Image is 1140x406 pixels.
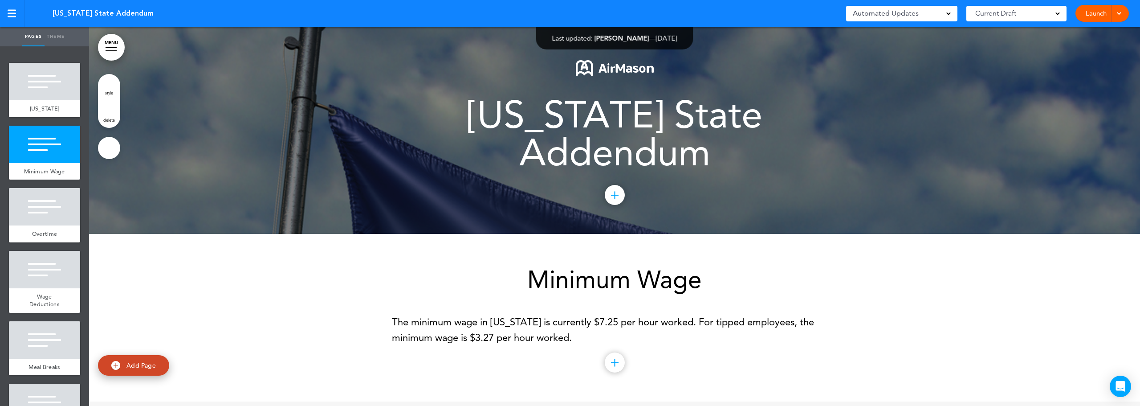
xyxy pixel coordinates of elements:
[98,74,120,101] a: style
[32,230,57,238] span: Overtime
[1110,376,1131,397] div: Open Intercom Messenger
[98,101,120,128] a: delete
[111,361,120,370] img: add.svg
[576,60,654,76] img: 1722553576973-Airmason_logo_White.png
[28,363,60,371] span: Meal Breaks
[9,359,80,376] a: Meal Breaks
[552,35,677,41] div: —
[656,34,677,42] span: [DATE]
[1082,5,1110,22] a: Launch
[98,34,125,61] a: MENU
[392,314,837,345] p: The minimum wage in [US_STATE] is currently $7.25 per hour worked. For tipped employees, the mini...
[975,7,1016,20] span: Current Draft
[126,361,156,369] span: Add Page
[853,7,919,20] span: Automated Updates
[24,168,65,175] span: Minimum Wage
[22,27,45,46] a: Pages
[9,288,80,313] a: Wage Deductions
[29,293,60,308] span: Wage Deductions
[9,100,80,117] a: [US_STATE]
[30,105,60,112] span: [US_STATE]
[45,27,67,46] a: Theme
[9,226,80,242] a: Overtime
[552,34,593,42] span: Last updated:
[594,34,649,42] span: [PERSON_NAME]
[98,355,169,376] a: Add Page
[467,92,762,175] span: [US_STATE] State Addendum
[103,117,115,123] span: delete
[53,8,154,18] span: [US_STATE] State Addendum
[105,90,113,95] span: style
[9,163,80,180] a: Minimum Wage
[392,267,837,292] h1: Minimum Wage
